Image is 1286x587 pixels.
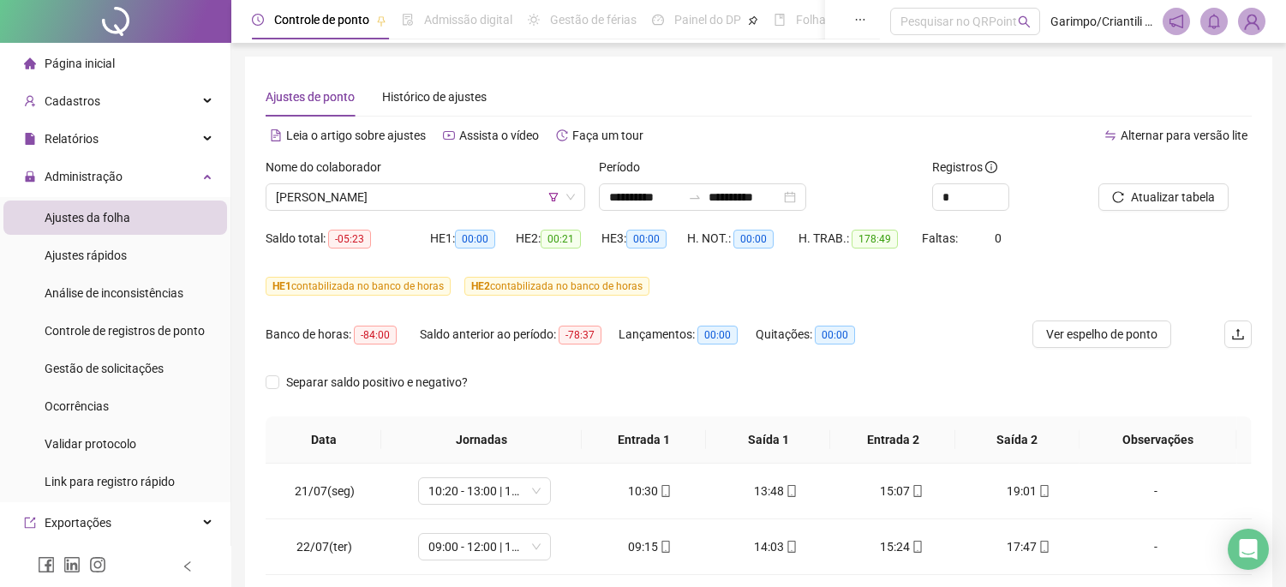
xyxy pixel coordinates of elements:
[830,416,954,464] th: Entrada 2
[266,90,355,104] span: Ajustes de ponto
[266,158,392,177] label: Nome do colaborador
[276,184,575,210] span: GABRIELA DOS SANTOS SOARES
[1105,537,1206,556] div: -
[24,171,36,183] span: lock
[420,325,619,344] div: Saldo anterior ao período:
[658,541,672,553] span: mobile
[295,484,355,498] span: 21/07(seg)
[424,13,512,27] span: Admissão digital
[922,231,960,245] span: Faltas:
[601,229,687,249] div: HE 3:
[1079,416,1237,464] th: Observações
[550,13,637,27] span: Gestão de férias
[774,14,786,26] span: book
[279,373,475,392] span: Separar saldo positivo e negativo?
[382,90,487,104] span: Histórico de ajustes
[328,230,371,249] span: -05:23
[626,230,667,249] span: 00:00
[286,129,426,142] span: Leia o artigo sobre ajustes
[978,537,1077,556] div: 17:47
[910,541,924,553] span: mobile
[995,231,1002,245] span: 0
[45,516,111,530] span: Exportações
[852,230,898,249] span: 178:49
[45,399,109,413] span: Ocorrências
[45,211,130,225] span: Ajustes da folha
[45,286,183,300] span: Análise de inconsistências
[45,170,123,183] span: Administração
[1018,15,1031,28] span: search
[182,560,194,572] span: left
[556,129,568,141] span: history
[1121,129,1247,142] span: Alternar para versão lite
[1131,188,1215,207] span: Atualizar tabela
[528,14,540,26] span: sun
[784,485,798,497] span: mobile
[63,556,81,573] span: linkedin
[266,229,430,249] div: Saldo total:
[1032,320,1171,348] button: Ver espelho de ponto
[852,537,951,556] div: 15:24
[1046,325,1157,344] span: Ver espelho de ponto
[799,229,922,249] div: H. TRAB.:
[252,14,264,26] span: clock-circle
[24,133,36,145] span: file
[270,129,282,141] span: file-text
[428,478,541,504] span: 10:20 - 13:00 | 14:20 - 19:00
[688,190,702,204] span: to
[274,13,369,27] span: Controle de ponto
[24,517,36,529] span: export
[1239,9,1265,34] img: 2226
[471,280,490,292] span: HE 2
[727,482,825,500] div: 13:48
[985,161,997,173] span: info-circle
[697,326,738,344] span: 00:00
[354,326,397,344] span: -84:00
[296,540,352,554] span: 22/07(ter)
[24,95,36,107] span: user-add
[266,277,451,296] span: contabilizada no banco de horas
[24,57,36,69] span: home
[45,249,127,262] span: Ajustes rápidos
[674,13,741,27] span: Painel do DP
[381,416,582,464] th: Jornadas
[852,482,951,500] div: 15:07
[89,556,106,573] span: instagram
[687,229,799,249] div: H. NOT.:
[652,14,664,26] span: dashboard
[815,326,855,344] span: 00:00
[727,537,825,556] div: 14:03
[1206,14,1222,29] span: bell
[266,325,420,344] div: Banco de horas:
[272,280,291,292] span: HE 1
[706,416,830,464] th: Saída 1
[565,192,576,202] span: down
[1228,529,1269,570] div: Open Intercom Messenger
[601,537,699,556] div: 09:15
[955,416,1080,464] th: Saída 2
[45,57,115,70] span: Página inicial
[910,485,924,497] span: mobile
[784,541,798,553] span: mobile
[430,229,516,249] div: HE 1:
[854,14,866,26] span: ellipsis
[548,192,559,202] span: filter
[1169,14,1184,29] span: notification
[45,437,136,451] span: Validar protocolo
[45,475,175,488] span: Link para registro rápido
[516,229,601,249] div: HE 2:
[1037,485,1050,497] span: mobile
[266,416,381,464] th: Data
[658,485,672,497] span: mobile
[1104,129,1116,141] span: swap
[619,325,756,344] div: Lançamentos:
[45,132,99,146] span: Relatórios
[376,15,386,26] span: pushpin
[748,15,758,26] span: pushpin
[1231,327,1245,341] span: upload
[1092,430,1223,449] span: Observações
[932,158,997,177] span: Registros
[756,325,879,344] div: Quitações:
[402,14,414,26] span: file-done
[1105,482,1206,500] div: -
